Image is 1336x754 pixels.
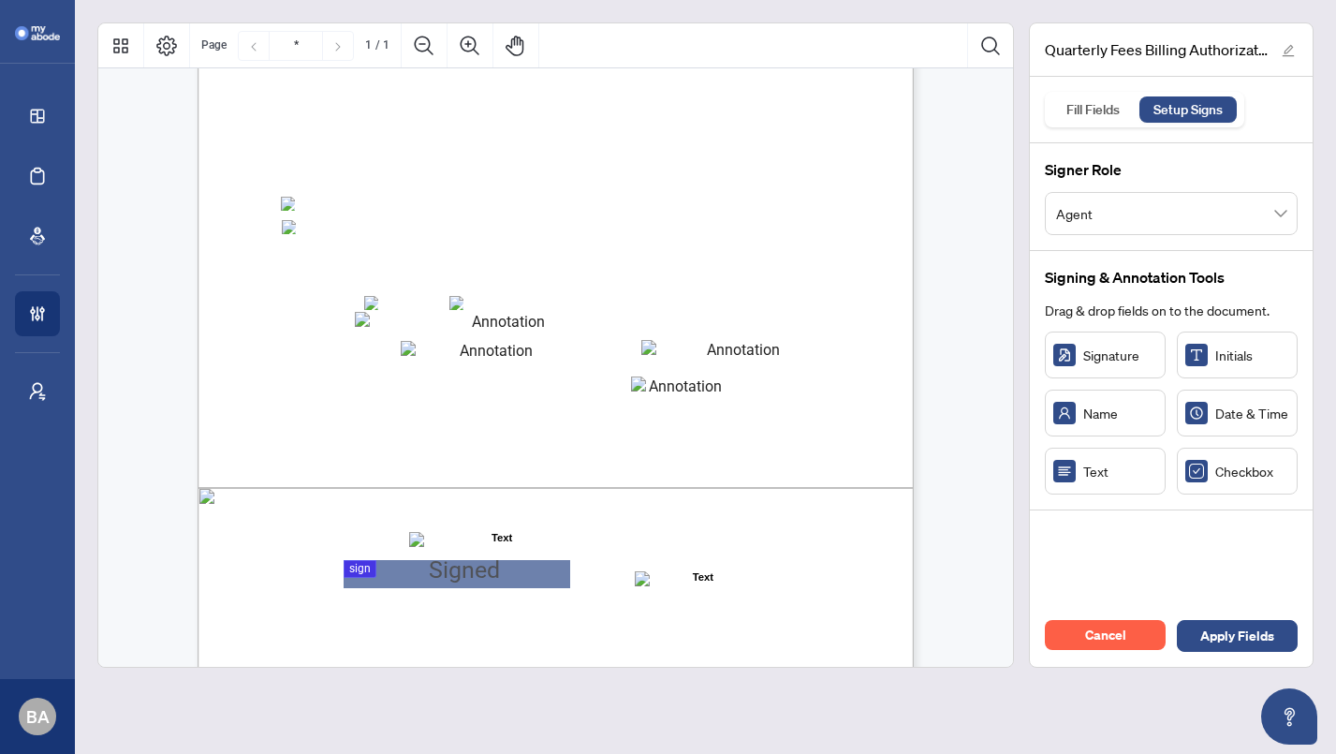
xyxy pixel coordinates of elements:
div: segmented control [1045,92,1244,127]
article: Drag & drop fields on to the document. [1045,300,1298,320]
div: Fill Fields [1056,96,1130,123]
span: Name [1083,403,1157,423]
button: Open asap [1261,688,1317,745]
span: Cancel [1085,620,1126,650]
span: edit [1282,44,1295,57]
h4: Signer Role [1045,158,1298,181]
span: Initials [1215,345,1289,365]
button: Apply Fields [1177,620,1298,652]
span: Text [1083,461,1157,481]
span: Signature [1083,345,1157,365]
button: Cancel [1045,620,1166,650]
div: Setup Signs [1143,96,1233,123]
span: Agent [1056,196,1286,231]
span: Quarterly Fees Billing Authorization 2.pdf [1045,38,1268,61]
span: Apply Fields [1200,621,1274,651]
span: Checkbox [1215,461,1289,481]
span: user-switch [28,382,47,401]
h4: Signing & Annotation Tools [1045,266,1298,288]
span: BA [26,703,50,730]
span: Date & Time [1215,403,1289,423]
img: logo [15,26,60,40]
